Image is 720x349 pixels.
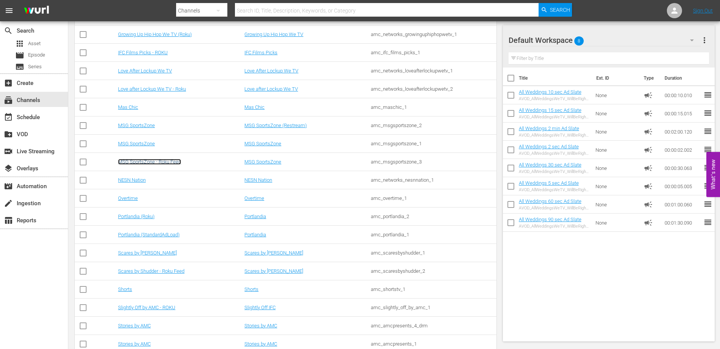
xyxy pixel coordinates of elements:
[703,90,712,99] span: reorder
[244,68,298,74] a: Love After Lockup We TV
[118,141,155,146] a: MSG SportsZone
[519,133,590,138] div: AVOD_AllWeddingsWeTV_WillBeRightBack_2Min_RB24_S01398706001
[592,141,641,159] td: None
[644,200,653,209] span: Ad
[118,86,186,92] a: Love after Lockup We TV - Roku
[5,6,14,15] span: menu
[662,214,703,232] td: 00:01:30.090
[4,26,13,35] span: Search
[244,286,258,292] a: Shorts
[118,341,151,347] a: Stories by AMC
[644,109,653,118] span: Ad
[15,39,24,48] span: Asset
[244,268,303,274] a: Scares by [PERSON_NAME]
[644,163,653,173] span: Ad
[662,177,703,195] td: 00:00:05.005
[118,268,184,274] a: Scares by Shudder - Roku Feed
[644,91,653,100] span: Ad
[706,152,720,197] button: Open Feedback Widget
[703,163,712,172] span: reorder
[4,147,13,156] span: Live Streaming
[244,123,307,128] a: MSG SportsZone (Restream)
[660,68,706,89] th: Duration
[371,341,495,347] div: amc_amcpresents_1
[118,250,177,256] a: Scares by [PERSON_NAME]
[4,130,13,139] span: VOD
[244,341,277,347] a: Stories by AMC
[371,177,495,183] div: amc_networks_nesnnation_1
[703,145,712,154] span: reorder
[244,195,264,201] a: Overtime
[4,182,13,191] span: Automation
[244,50,277,55] a: IFC Films Picks
[509,30,701,51] div: Default Workspace
[700,36,709,45] span: more_vert
[118,323,151,329] a: Stories by AMC
[519,68,592,89] th: Title
[539,3,572,17] button: Search
[662,86,703,104] td: 00:00:10.010
[118,177,146,183] a: NESN Nation
[244,159,281,165] a: MSG SportsZone
[519,224,590,229] div: AVOD_AllWeddingsWeTV_WillBeRightBack_90sec_RB24_S01398706002
[371,104,495,110] div: amc_maschic_1
[118,305,175,310] a: Slightly Off by AMC - ROKU
[118,104,138,110] a: Mas Chic
[592,123,641,141] td: None
[574,33,584,49] span: 8
[244,86,298,92] a: Love after Lockup We TV
[519,115,590,119] div: AVOD_AllWeddingsWeTV_WillBeRightBack_15sec_RB24_S01398706005
[15,51,24,60] span: Episode
[371,214,495,219] div: amc_portlandia_2
[371,123,495,128] div: amc_msgsportszone_2
[118,31,192,37] a: Growing Up Hip Hop We TV (Roku)
[371,286,495,292] div: amc_shortstv_1
[244,141,281,146] a: MSG SportsZone
[118,214,154,219] a: Portlandia (Roku)
[592,104,641,123] td: None
[18,2,55,20] img: ans4CAIJ8jUAAAAAAAAAAAAAAAAAAAAAAAAgQb4GAAAAAAAAAAAAAAAAAAAAAAAAJMjXAAAAAAAAAAAAAAAAAAAAAAAAgAT5G...
[15,62,24,71] span: Series
[662,123,703,141] td: 00:02:00.120
[118,286,132,292] a: Shorts
[519,198,581,204] a: All Weddings 60 sec Ad Slate
[703,218,712,227] span: reorder
[244,177,272,183] a: NESN Nation
[639,68,660,89] th: Type
[644,145,653,154] span: Ad
[662,141,703,159] td: 00:00:02.002
[371,195,495,201] div: amc_overtime_1
[592,86,641,104] td: None
[592,68,640,89] th: Ext. ID
[244,214,266,219] a: Portlandia
[4,79,13,88] span: Create
[244,250,303,256] a: Scares by [PERSON_NAME]
[592,177,641,195] td: None
[4,164,13,173] span: Overlays
[118,50,168,55] a: IFC Films Picks - ROKU
[244,323,277,329] a: Stories by AMC
[118,68,172,74] a: Love After Lockup We TV
[371,323,495,329] div: amc_amcpresents_4_drm
[703,181,712,190] span: reorder
[519,89,581,95] a: All Weddings 10 sec Ad Slate
[28,63,42,71] span: Series
[519,144,579,149] a: All Weddings 2 sec Ad Slate
[371,31,495,37] div: amc_networks_growinguphiphopwetv_1
[118,123,155,128] a: MSG SportsZone
[662,159,703,177] td: 00:00:30.063
[519,217,581,222] a: All Weddings 90 sec Ad Slate
[371,50,495,55] div: amc_ifc_films_picks_1
[703,200,712,209] span: reorder
[244,31,303,37] a: Growing Up Hip Hop We TV
[4,96,13,105] span: Channels
[28,40,41,47] span: Asset
[519,187,590,192] div: AVOD_AllWeddingsWeTV_WillBeRightBack_5sec_RB24_S01398706007
[519,206,590,211] div: AVOD_AllWeddingsWeTV_WillBeRightBack_60sec_RB24_S01398706003
[644,218,653,227] span: Ad
[371,268,495,274] div: amc_scaresbyshudder_2
[118,195,138,201] a: Overtime
[700,31,709,49] button: more_vert
[519,169,590,174] div: AVOD_AllWeddingsWeTV_WillBeRightBack_30sec_RB24_S01398706004
[519,162,581,168] a: All Weddings 30 sec Ad Slate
